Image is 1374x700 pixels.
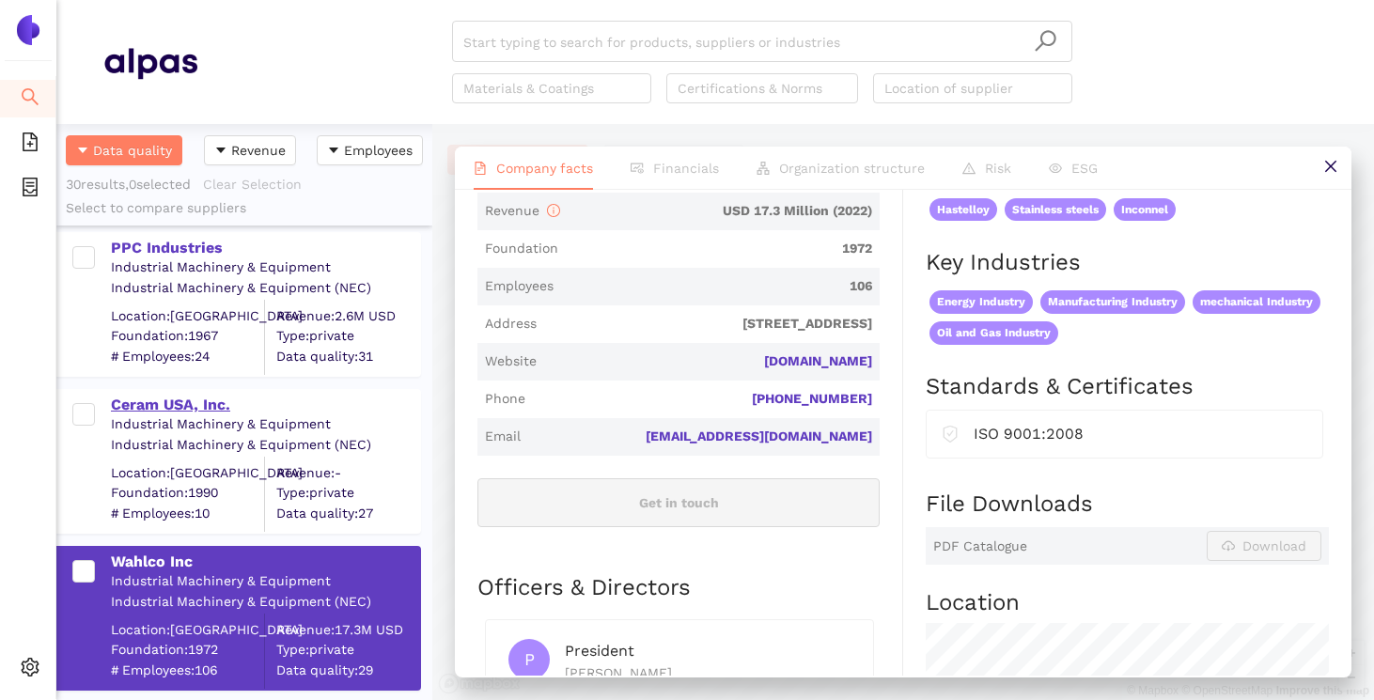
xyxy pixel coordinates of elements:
[111,572,419,591] div: Industrial Machinery & Equipment
[565,642,634,660] span: President
[1193,290,1320,314] span: mechanical Industry
[111,327,264,346] span: Foundation: 1967
[21,126,39,163] span: file-add
[111,436,419,455] div: Industrial Machinery & Equipment (NEC)
[524,639,535,680] span: P
[327,144,340,159] span: caret-down
[214,144,227,159] span: caret-down
[631,162,644,175] span: fund-view
[111,620,264,639] div: Location: [GEOGRAPHIC_DATA]
[111,347,264,366] span: # Employees: 24
[111,306,264,325] div: Location: [GEOGRAPHIC_DATA]
[1323,159,1338,174] span: close
[21,81,39,118] span: search
[929,290,1033,314] span: Energy Industry
[485,240,558,258] span: Foundation
[276,463,419,482] div: Revenue: -
[544,315,872,334] span: [STREET_ADDRESS]
[1309,147,1351,189] button: close
[111,395,419,415] div: Ceram USA, Inc.
[653,161,719,176] span: Financials
[276,620,419,639] div: Revenue: 17.3M USD
[974,422,1307,445] div: ISO 9001:2008
[485,352,537,371] span: Website
[111,593,419,612] div: Industrial Machinery & Equipment (NEC)
[942,422,959,443] span: safety-certificate
[317,135,423,165] button: caret-downEmployees
[1034,29,1057,53] span: search
[111,238,419,258] div: PPC Industries
[926,587,1329,619] h2: Location
[66,135,182,165] button: caret-downData quality
[276,306,419,325] div: Revenue: 2.6M USD
[485,315,537,334] span: Address
[111,463,264,482] div: Location: [GEOGRAPHIC_DATA]
[547,204,560,217] span: info-circle
[757,162,770,175] span: apartment
[1114,198,1176,222] span: Inconnel
[111,484,264,503] span: Foundation: 1990
[276,641,419,660] span: Type: private
[111,661,264,679] span: # Employees: 106
[1040,290,1185,314] span: Manufacturing Industry
[276,347,419,366] span: Data quality: 31
[565,662,851,683] div: [PERSON_NAME]
[985,161,1011,176] span: Risk
[474,162,487,175] span: file-text
[111,504,264,522] span: # Employees: 10
[926,247,1329,279] h2: Key Industries
[276,504,419,522] span: Data quality: 27
[929,198,997,222] span: Hastelloy
[561,277,872,296] span: 106
[276,327,419,346] span: Type: private
[485,428,521,446] span: Email
[21,651,39,689] span: setting
[76,144,89,159] span: caret-down
[13,15,43,45] img: Logo
[485,277,554,296] span: Employees
[344,140,413,161] span: Employees
[231,140,286,161] span: Revenue
[962,162,976,175] span: warning
[276,484,419,503] span: Type: private
[568,202,872,221] span: USD 17.3 Million (2022)
[779,161,925,176] span: Organization structure
[103,39,197,86] img: Homepage
[66,177,191,192] span: 30 results, 0 selected
[1005,198,1106,222] span: Stainless steels
[929,321,1058,345] span: Oil and Gas Industry
[276,661,419,679] span: Data quality: 29
[926,489,1329,521] h2: File Downloads
[111,258,419,277] div: Industrial Machinery & Equipment
[1049,162,1062,175] span: eye
[204,135,296,165] button: caret-downRevenue
[477,572,880,604] h2: Officers & Directors
[111,641,264,660] span: Foundation: 1972
[66,199,423,218] div: Select to compare suppliers
[111,279,419,298] div: Industrial Machinery & Equipment (NEC)
[485,203,560,218] span: Revenue
[485,390,525,409] span: Phone
[111,415,419,434] div: Industrial Machinery & Equipment
[21,171,39,209] span: container
[933,537,1027,556] span: PDF Catalogue
[202,169,314,199] button: Clear Selection
[1071,161,1098,176] span: ESG
[926,371,1329,403] h2: Standards & Certificates
[566,240,872,258] span: 1972
[111,552,419,572] div: Wahlco Inc
[93,140,172,161] span: Data quality
[496,161,593,176] span: Company facts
